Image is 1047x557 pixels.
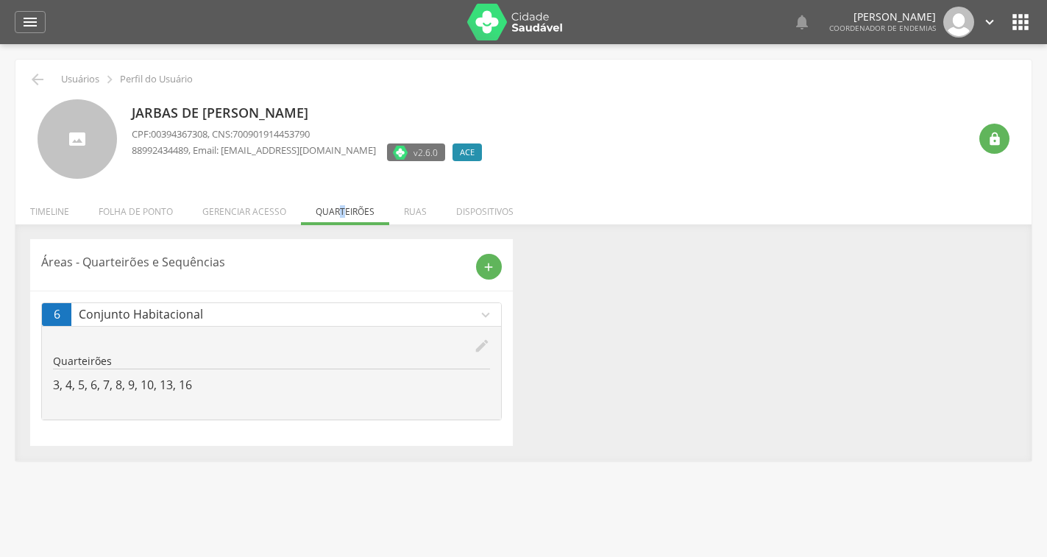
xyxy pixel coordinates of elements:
[84,191,188,225] li: Folha de ponto
[389,191,441,225] li: Ruas
[41,254,465,271] p: Áreas - Quarteirões e Sequências
[793,13,811,31] i: 
[29,71,46,88] i: Voltar
[460,146,475,158] span: ACE
[42,303,501,326] a: 6Conjunto Habitacionalexpand_more
[441,191,528,225] li: Dispositivos
[188,191,301,225] li: Gerenciar acesso
[132,104,489,123] p: Jarbas de [PERSON_NAME]
[829,12,936,22] p: [PERSON_NAME]
[233,127,310,141] span: 700901914453790
[979,124,1009,154] div: Resetar senha
[120,74,193,85] p: Perfil do Usuário
[54,306,60,323] span: 6
[102,71,118,88] i: 
[474,338,490,354] i: edit
[79,306,478,323] p: Conjunto Habitacional
[151,127,207,141] span: 00394367308
[53,354,490,369] p: Quarteirões
[53,377,490,394] p: 3, 4, 5, 6, 7, 8, 9, 10, 13, 16
[132,143,376,157] p: , Email: [EMAIL_ADDRESS][DOMAIN_NAME]
[414,145,438,160] span: v2.6.0
[482,260,495,274] i: add
[387,143,445,161] label: Versão do aplicativo
[793,7,811,38] a: 
[15,191,84,225] li: Timeline
[21,13,39,31] i: 
[478,307,494,323] i: expand_more
[829,23,936,33] span: Coordenador de Endemias
[1009,10,1032,34] i: 
[987,132,1002,146] i: 
[132,143,188,157] span: 88992434489
[61,74,99,85] p: Usuários
[982,14,998,30] i: 
[15,11,46,33] a: 
[982,7,998,38] a: 
[132,127,489,141] p: CPF: , CNS:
